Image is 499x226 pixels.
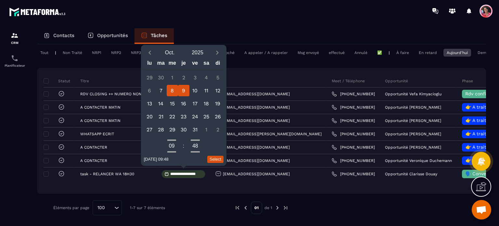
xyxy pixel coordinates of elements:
[37,49,52,57] div: Tout
[130,206,165,210] p: 1-7 sur 7 éléments
[201,124,212,135] div: 1
[191,141,200,151] button: Open minutes overlay
[212,111,224,122] div: 26
[443,49,471,57] div: Aujourd'hui
[155,85,167,96] div: 7
[144,85,155,96] div: 6
[466,131,491,136] span: 👉 A traiter
[9,6,68,18] img: logo
[80,78,89,84] p: Titre
[189,124,201,135] div: 31
[389,50,390,55] p: |
[80,132,114,136] p: WHATSAPP ECRIT
[144,111,155,122] div: 20
[466,158,491,163] span: 👉 A traiter
[385,132,441,136] p: Opportunité [PERSON_NAME]
[144,48,156,57] button: Previous month
[144,98,155,109] div: 13
[332,131,375,137] a: [PHONE_NUMBER]
[189,72,201,83] div: 3
[385,172,437,176] p: Opportunité Clarisse Douay
[393,49,412,57] div: À faire
[95,204,107,211] span: 100
[155,98,167,109] div: 14
[201,98,212,109] div: 18
[332,78,365,84] p: Meet / Téléphone
[294,49,322,57] div: Msg envoyé
[189,85,201,96] div: 10
[178,72,189,83] div: 2
[45,78,70,84] p: Statut
[178,85,189,96] div: 9
[167,151,176,153] button: Decrement hours
[55,50,56,55] p: |
[155,111,167,122] div: 21
[191,139,200,141] button: Increment minutes
[80,172,134,176] p: task - RELANCER WA 18H30
[180,143,187,149] div: :
[89,49,105,57] div: NRP1
[332,118,375,123] a: [PHONE_NUMBER]
[167,111,178,122] div: 22
[235,205,240,211] img: prev
[80,145,107,150] p: A CONTACTER
[332,158,375,163] a: [PHONE_NUMBER]
[97,33,128,38] p: Opportunités
[178,98,189,109] div: 16
[81,28,134,44] a: Opportunités
[212,98,224,109] div: 19
[167,85,178,96] div: 8
[178,59,189,70] div: je
[80,92,150,96] p: RDV CLOSING ++ NUMERO NON ATTRIBUE
[93,200,122,215] div: Search for option
[462,78,473,84] p: Phase
[11,54,19,62] img: scheduler
[466,144,491,150] span: 👉 A traiter
[385,92,441,96] p: Opportunité Vefa Kimyacioglu
[201,59,212,70] div: sa
[326,49,348,57] div: effectué
[144,72,155,83] div: 29
[178,111,189,122] div: 23
[275,205,280,211] img: next
[134,28,174,44] a: Tâches
[155,124,167,135] div: 28
[189,111,201,122] div: 24
[53,33,74,38] p: Contacts
[37,28,81,44] a: Contacts
[472,200,491,219] div: Ouvrir le chat
[207,156,224,163] button: Select
[108,49,124,57] div: NRP2
[2,64,28,67] p: Planificateur
[144,59,155,70] div: lu
[80,105,121,110] p: A CONTACTER MATIN
[59,49,85,57] div: Non Traité
[155,59,167,70] div: ma
[243,205,249,211] img: prev
[264,205,272,210] p: de 1
[211,48,224,57] button: Next month
[167,59,178,70] div: me
[167,139,176,141] button: Increment hours
[80,158,107,163] p: A CONTACTER
[155,72,167,83] div: 30
[53,206,89,210] p: Éléments par page
[385,78,408,84] p: Opportunité
[332,171,375,177] a: [PHONE_NUMBER]
[107,204,113,211] input: Search for option
[332,91,375,97] a: [PHONE_NUMBER]
[251,202,262,214] p: 01
[167,124,178,135] div: 29
[466,118,491,123] span: 👉 A traiter
[385,145,441,150] p: Opportunité [PERSON_NAME]
[144,157,169,162] div: 08/10/2025 09:48
[167,72,178,83] div: 1
[167,98,178,109] div: 15
[212,85,224,96] div: 12
[178,124,189,135] div: 30
[351,49,371,57] div: Annulé
[466,104,491,110] span: 👉 A traiter
[2,41,28,45] p: CRM
[156,47,184,59] button: Open months overlay
[385,118,441,123] p: Opportunité [PERSON_NAME]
